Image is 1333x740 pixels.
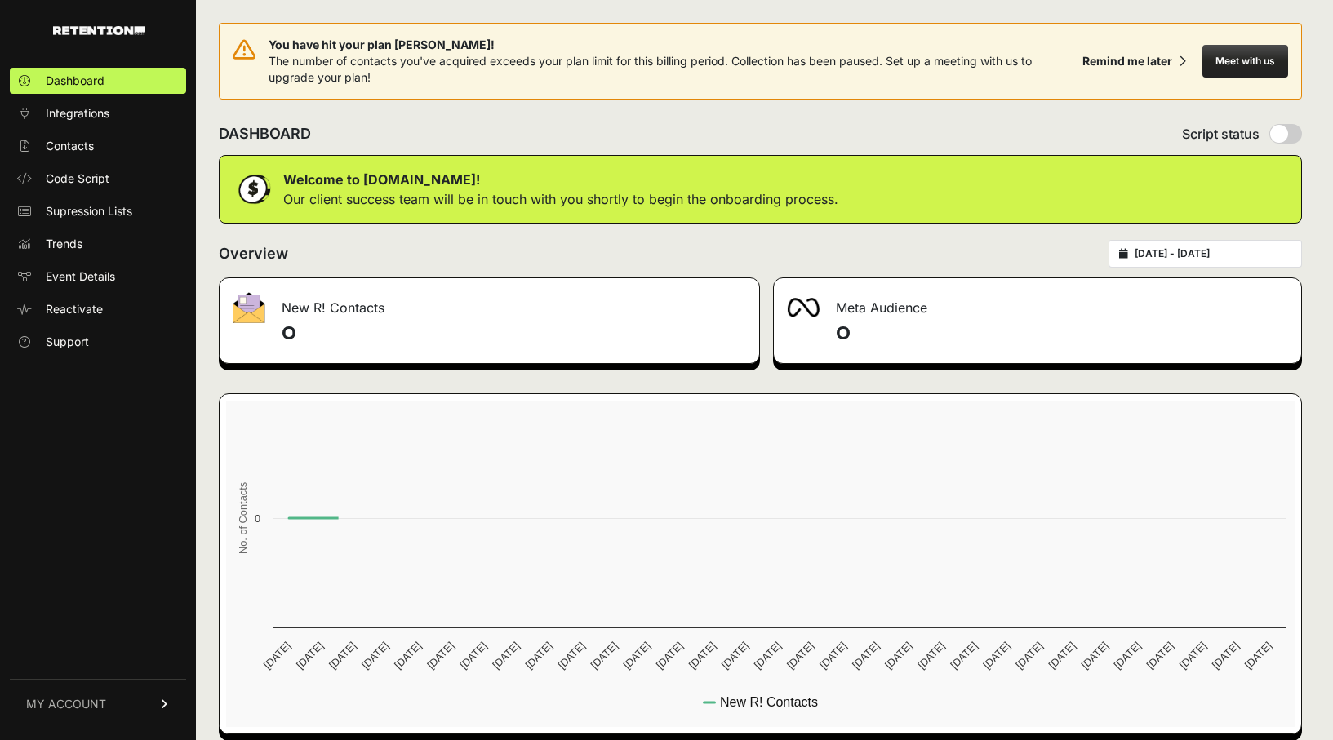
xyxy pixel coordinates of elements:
span: Dashboard [46,73,104,89]
span: Contacts [46,138,94,154]
text: [DATE] [850,640,882,671]
h4: 0 [282,321,746,347]
span: Script status [1182,124,1260,144]
text: [DATE] [719,640,751,671]
div: New R! Contacts [220,278,759,327]
text: [DATE] [686,640,718,671]
a: Trends [10,231,186,257]
text: [DATE] [948,640,980,671]
text: [DATE] [1242,640,1274,671]
text: [DATE] [555,640,587,671]
text: [DATE] [1144,640,1176,671]
h2: Overview [219,242,288,265]
a: Supression Lists [10,198,186,224]
h2: DASHBOARD [219,122,311,145]
span: Support [46,334,89,350]
span: Trends [46,236,82,252]
text: [DATE] [522,640,554,671]
text: [DATE] [1112,640,1144,671]
text: No. of Contacts [237,482,249,554]
text: [DATE] [457,640,489,671]
text: [DATE] [1210,640,1242,671]
img: fa-meta-2f981b61bb99beabf952f7030308934f19ce035c18b003e963880cc3fabeebb7.png [787,298,820,317]
div: Meta Audience [774,278,1302,327]
a: MY ACCOUNT [10,679,186,729]
h4: 0 [836,321,1289,347]
text: [DATE] [1078,640,1110,671]
a: Dashboard [10,68,186,94]
span: MY ACCOUNT [26,696,106,712]
text: [DATE] [490,640,522,671]
a: Integrations [10,100,186,126]
span: The number of contacts you've acquired exceeds your plan limit for this billing period. Collectio... [269,54,1032,84]
text: [DATE] [589,640,620,671]
text: [DATE] [1177,640,1209,671]
text: [DATE] [817,640,849,671]
text: [DATE] [294,640,326,671]
text: [DATE] [784,640,816,671]
text: [DATE] [915,640,947,671]
text: [DATE] [654,640,686,671]
img: dollar-coin-05c43ed7efb7bc0c12610022525b4bbbb207c7efeef5aecc26f025e68dcafac9.png [233,169,273,210]
text: [DATE] [980,640,1012,671]
button: Meet with us [1202,45,1288,78]
span: Code Script [46,171,109,187]
img: Retention.com [53,26,145,35]
a: Event Details [10,264,186,290]
a: Reactivate [10,296,186,322]
text: [DATE] [327,640,358,671]
span: Event Details [46,268,115,285]
span: Supression Lists [46,203,132,219]
strong: Welcome to [DOMAIN_NAME]! [283,171,480,188]
p: Our client success team will be in touch with you shortly to begin the onboarding process. [283,189,838,209]
img: fa-envelope-19ae18322b30453b285274b1b8af3d052b27d846a4fbe8435d1a52b978f639a2.png [233,292,265,323]
text: [DATE] [392,640,424,671]
text: [DATE] [752,640,784,671]
text: [DATE] [1013,640,1045,671]
text: 0 [255,512,260,525]
button: Remind me later [1076,47,1193,76]
span: You have hit your plan [PERSON_NAME]! [269,37,1076,53]
text: New R! Contacts [720,695,818,709]
span: Integrations [46,105,109,122]
a: Code Script [10,166,186,192]
div: Remind me later [1082,53,1172,69]
text: [DATE] [882,640,914,671]
a: Contacts [10,133,186,159]
text: [DATE] [359,640,391,671]
a: Support [10,329,186,355]
span: Reactivate [46,301,103,317]
text: [DATE] [1046,640,1078,671]
text: [DATE] [424,640,456,671]
text: [DATE] [261,640,293,671]
text: [DATE] [621,640,653,671]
